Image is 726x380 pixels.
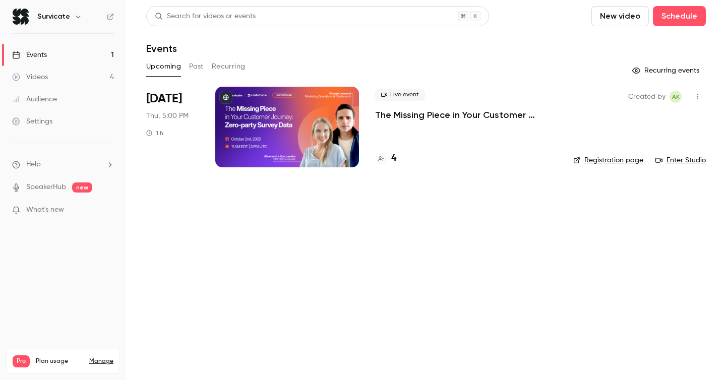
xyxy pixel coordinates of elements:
span: Pro [13,355,30,367]
span: new [72,182,92,193]
a: Manage [89,357,113,365]
h4: 4 [391,152,396,165]
div: Search for videos or events [155,11,256,22]
div: 1 h [146,129,163,137]
span: AK [672,91,680,103]
span: What's new [26,205,64,215]
button: Upcoming [146,58,181,75]
div: Events [12,50,47,60]
a: Enter Studio [655,155,706,165]
div: Oct 2 Thu, 11:00 AM (America/New York) [146,87,199,167]
h6: Survicate [37,12,70,22]
a: SpeakerHub [26,182,66,193]
button: Past [189,58,204,75]
span: Plan usage [36,357,83,365]
a: 4 [375,152,396,165]
span: Created by [628,91,665,103]
li: help-dropdown-opener [12,159,114,170]
span: Thu, 5:00 PM [146,111,189,121]
button: Schedule [653,6,706,26]
a: Registration page [573,155,643,165]
span: Help [26,159,41,170]
a: The Missing Piece in Your Customer Journey: Zero-party Survey Data [375,109,557,121]
img: Survicate [13,9,29,25]
span: Aleksandra Korczyńska [670,91,682,103]
div: Videos [12,72,48,82]
iframe: Noticeable Trigger [102,206,114,215]
button: Recurring [212,58,246,75]
div: Audience [12,94,57,104]
div: Settings [12,116,52,126]
span: [DATE] [146,91,182,107]
h1: Events [146,42,177,54]
button: New video [591,6,649,26]
span: Live event [375,89,425,101]
button: Recurring events [628,62,706,79]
